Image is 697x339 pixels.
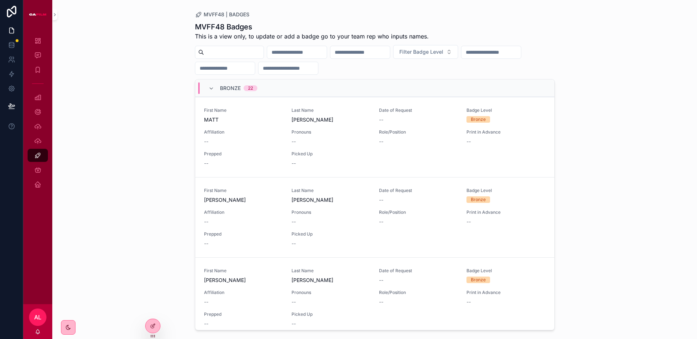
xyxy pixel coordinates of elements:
span: MVFF48 | BADGES [204,11,249,18]
span: [PERSON_NAME] [204,277,283,284]
span: Last Name [292,107,370,113]
span: [PERSON_NAME] [292,116,370,123]
span: Prepped [204,231,283,237]
span: [PERSON_NAME] [204,196,283,204]
span: Affiliation [204,129,283,135]
img: App logo [29,9,46,20]
span: Badge Level [466,107,545,113]
span: -- [292,320,296,327]
span: -- [204,298,208,306]
span: -- [379,196,383,204]
a: First Name[PERSON_NAME]Last Name[PERSON_NAME]Date of Request--Badge LevelBronzeAffiliation--Prono... [195,177,554,257]
span: -- [292,298,296,306]
span: [PERSON_NAME] [292,196,370,204]
h1: MVFF48 Badges [195,22,429,32]
span: Last Name [292,188,370,193]
span: Prepped [204,151,283,157]
span: -- [379,277,383,284]
span: Picked Up [292,151,370,157]
div: Bronze [471,116,486,123]
span: -- [379,138,383,145]
span: -- [379,298,383,306]
span: -- [466,138,471,145]
div: Bronze [471,196,486,203]
span: Print in Advance [466,290,545,295]
span: -- [292,218,296,225]
span: -- [292,240,296,247]
span: This is a view only, to update or add a badge go to your team rep who inputs names. [195,32,429,41]
span: Date of Request [379,107,458,113]
span: Picked Up [292,231,370,237]
div: 22 [248,85,253,91]
span: Pronouns [292,290,370,295]
a: First NameMATTLast Name[PERSON_NAME]Date of Request--Badge LevelBronzeAffiliation--Pronouns--Role... [195,97,554,177]
span: Role/Position [379,209,458,215]
span: Affiliation [204,209,283,215]
a: First Name[PERSON_NAME]Last Name[PERSON_NAME]Date of Request--Badge LevelBronzeAffiliation--Prono... [195,257,554,338]
button: Select Button [393,45,458,59]
span: Pronouns [292,209,370,215]
span: Print in Advance [466,129,545,135]
span: -- [292,160,296,167]
span: First Name [204,188,283,193]
span: AL [34,313,41,322]
span: Affiliation [204,290,283,295]
span: Role/Position [379,290,458,295]
span: -- [466,298,471,306]
span: Last Name [292,268,370,274]
span: -- [204,138,208,145]
span: -- [204,218,208,225]
span: Date of Request [379,188,458,193]
span: Print in Advance [466,209,545,215]
a: MVFF48 | BADGES [195,11,249,18]
span: MATT [204,116,283,123]
span: Picked Up [292,311,370,317]
span: Date of Request [379,268,458,274]
span: [PERSON_NAME] [292,277,370,284]
span: -- [379,116,383,123]
span: Badge Level [466,268,545,274]
div: Bronze [471,277,486,283]
span: First Name [204,268,283,274]
span: Badge Level [466,188,545,193]
div: scrollable content [23,29,52,200]
span: -- [204,320,208,327]
span: Bronze [220,85,241,92]
span: -- [204,160,208,167]
span: Pronouns [292,129,370,135]
span: -- [292,138,296,145]
span: -- [379,218,383,225]
span: -- [204,240,208,247]
span: Prepped [204,311,283,317]
span: -- [466,218,471,225]
span: First Name [204,107,283,113]
span: Role/Position [379,129,458,135]
span: Filter Badge Level [399,48,443,56]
